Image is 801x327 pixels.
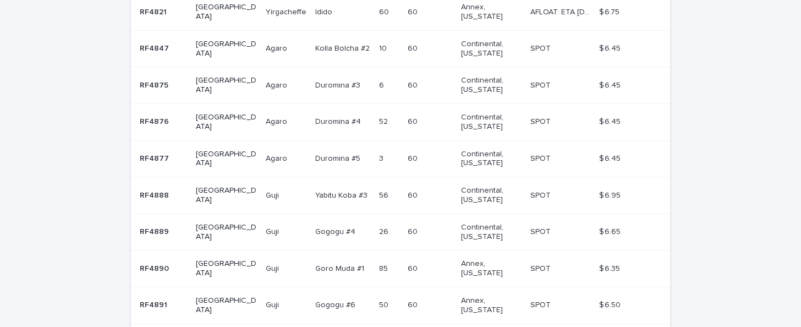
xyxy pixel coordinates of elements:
p: 85 [379,262,390,274]
p: Guji [266,298,281,310]
p: Gogogu #6 [315,298,358,310]
p: RF4847 [140,42,171,53]
p: [GEOGRAPHIC_DATA] [196,76,257,95]
p: 26 [379,225,391,237]
p: [GEOGRAPHIC_DATA] [196,296,257,315]
p: 60 [408,189,420,200]
tr: RF4877RF4877 [GEOGRAPHIC_DATA]AgaroAgaro Duromina #5Duromina #5 33 6060 Continental, [US_STATE] S... [131,140,670,177]
p: AFLOAT: ETA 09-27-2025 [530,6,592,17]
p: SPOT [530,79,553,90]
p: Yabitu Koba #3 [315,189,370,200]
p: $ 6.45 [599,115,623,127]
p: Guji [266,189,281,200]
p: $ 6.50 [599,298,623,310]
p: 6 [379,79,386,90]
p: [GEOGRAPHIC_DATA] [196,223,257,242]
tr: RF4876RF4876 [GEOGRAPHIC_DATA]AgaroAgaro Duromina #4Duromina #4 5252 6060 Continental, [US_STATE]... [131,103,670,140]
p: Agaro [266,115,289,127]
p: SPOT [530,189,553,200]
p: $ 6.35 [599,262,622,274]
p: RF4875 [140,79,171,90]
p: $ 6.45 [599,42,623,53]
p: 60 [408,42,420,53]
p: [GEOGRAPHIC_DATA] [196,3,257,21]
tr: RF4889RF4889 [GEOGRAPHIC_DATA]GujiGuji Gogogu #4Gogogu #4 2626 6060 Continental, [US_STATE] SPOTS... [131,214,670,250]
tr: RF4890RF4890 [GEOGRAPHIC_DATA]GujiGuji Goro Muda #1Goro Muda #1 8585 6060 Annex, [US_STATE] SPOTS... [131,250,670,287]
p: $ 6.45 [599,79,623,90]
p: Idido [315,6,334,17]
p: 60 [408,298,420,310]
p: 3 [379,152,386,163]
p: SPOT [530,152,553,163]
p: 56 [379,189,391,200]
p: RF4890 [140,262,171,274]
p: 50 [379,298,391,310]
p: Agaro [266,42,289,53]
p: [GEOGRAPHIC_DATA] [196,186,257,205]
p: SPOT [530,262,553,274]
p: RF4876 [140,115,171,127]
p: SPOT [530,298,553,310]
tr: RF4875RF4875 [GEOGRAPHIC_DATA]AgaroAgaro Duromina #3Duromina #3 66 6060 Continental, [US_STATE] S... [131,67,670,104]
p: 52 [379,115,390,127]
p: Duromina #5 [315,152,363,163]
p: RF4888 [140,189,171,200]
p: Kolla Bolcha #2 [315,42,372,53]
p: Guji [266,262,281,274]
p: $ 6.75 [599,6,622,17]
p: Duromina #4 [315,115,363,127]
p: Agaro [266,79,289,90]
p: RF4821 [140,6,169,17]
p: SPOT [530,115,553,127]
tr: RF4888RF4888 [GEOGRAPHIC_DATA]GujiGuji Yabitu Koba #3Yabitu Koba #3 5656 6060 Continental, [US_ST... [131,177,670,214]
p: $ 6.45 [599,152,623,163]
p: 60 [408,6,420,17]
p: SPOT [530,42,553,53]
p: Gogogu #4 [315,225,358,237]
p: [GEOGRAPHIC_DATA] [196,150,257,168]
p: 60 [408,115,420,127]
p: 60 [408,225,420,237]
p: Guji [266,225,281,237]
tr: RF4847RF4847 [GEOGRAPHIC_DATA]AgaroAgaro Kolla Bolcha #2Kolla Bolcha #2 1010 6060 Continental, [U... [131,30,670,67]
p: Duromina #3 [315,79,363,90]
p: SPOT [530,225,553,237]
p: Goro Muda #1 [315,262,366,274]
p: [GEOGRAPHIC_DATA] [196,259,257,278]
p: 60 [408,152,420,163]
p: Yirgacheffe [266,6,309,17]
p: Agaro [266,152,289,163]
p: RF4889 [140,225,171,237]
p: [GEOGRAPHIC_DATA] [196,40,257,58]
p: RF4877 [140,152,171,163]
p: RF4891 [140,298,169,310]
p: 60 [408,79,420,90]
p: 60 [379,6,391,17]
p: $ 6.95 [599,189,623,200]
p: $ 6.65 [599,225,623,237]
tr: RF4891RF4891 [GEOGRAPHIC_DATA]GujiGuji Gogogu #6Gogogu #6 5050 6060 Annex, [US_STATE] SPOTSPOT $ ... [131,287,670,324]
p: [GEOGRAPHIC_DATA] [196,113,257,132]
p: 60 [408,262,420,274]
p: 10 [379,42,389,53]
